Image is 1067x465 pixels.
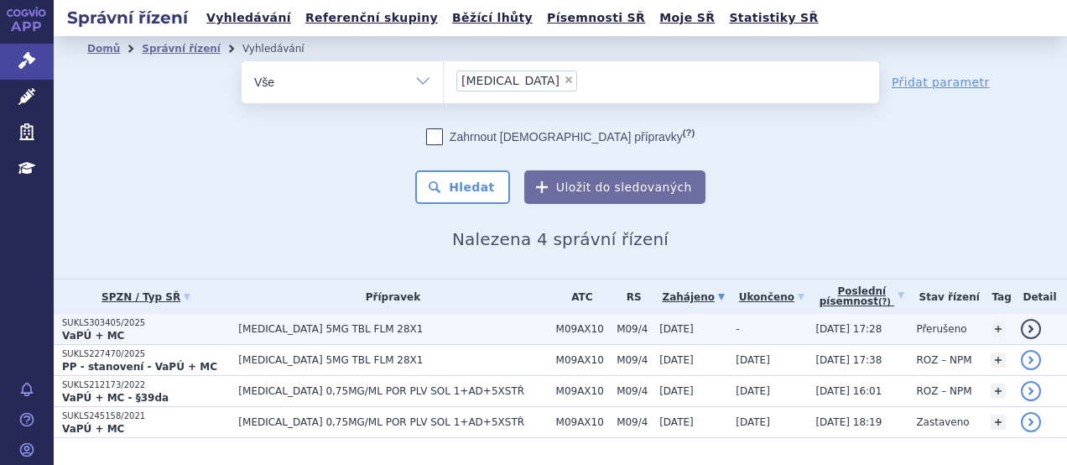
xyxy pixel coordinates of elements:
[892,74,990,91] a: Přidat parametr
[608,280,651,314] th: RS
[736,416,770,428] span: [DATE]
[991,384,1006,399] a: +
[916,323,966,335] span: Přerušeno
[878,297,891,307] abbr: (?)
[991,321,1006,337] a: +
[452,229,669,249] span: Nalezena 4 správní řízení
[62,330,124,342] strong: VaPÚ + MC
[815,416,882,428] span: [DATE] 18:19
[142,43,221,55] a: Správní řízení
[659,285,727,309] a: Zahájeno
[62,361,217,373] strong: PP - stanovení - VaPÚ + MC
[54,6,201,29] h2: Správní řízení
[62,317,230,329] p: SUKLS303405/2025
[62,379,230,391] p: SUKLS212173/2022
[1021,350,1041,370] a: detail
[683,128,695,138] abbr: (?)
[461,75,560,86] span: [MEDICAL_DATA]
[582,70,591,91] input: [MEDICAL_DATA]
[916,416,969,428] span: Zastaveno
[654,7,720,29] a: Moje SŘ
[617,354,651,366] span: M09/4
[62,410,230,422] p: SUKLS245158/2021
[556,354,609,366] span: M09AX10
[982,280,1012,314] th: Tag
[617,416,651,428] span: M09/4
[87,43,120,55] a: Domů
[1012,280,1067,314] th: Detail
[916,385,971,397] span: ROZ – NPM
[1021,319,1041,339] a: detail
[815,354,882,366] span: [DATE] 17:38
[815,280,908,314] a: Poslednípísemnost(?)
[659,416,694,428] span: [DATE]
[1021,412,1041,432] a: detail
[556,385,609,397] span: M09AX10
[242,36,326,61] li: Vyhledávání
[556,323,609,335] span: M09AX10
[62,423,124,435] strong: VaPÚ + MC
[447,7,538,29] a: Běžící lhůty
[815,385,882,397] span: [DATE] 16:01
[815,323,882,335] span: [DATE] 17:28
[659,385,694,397] span: [DATE]
[238,416,547,428] span: [MEDICAL_DATA] 0,75MG/ML POR PLV SOL 1+AD+5XSTŘ
[415,170,510,204] button: Hledat
[548,280,609,314] th: ATC
[62,392,169,404] strong: VaPÚ + MC - §39da
[991,353,1006,368] a: +
[736,285,807,309] a: Ukončeno
[564,75,574,85] span: ×
[556,416,609,428] span: M09AX10
[736,354,770,366] span: [DATE]
[659,323,694,335] span: [DATE]
[617,385,651,397] span: M09/4
[238,354,547,366] span: [MEDICAL_DATA] 5MG TBL FLM 28X1
[908,280,982,314] th: Stav řízení
[659,354,694,366] span: [DATE]
[617,323,651,335] span: M09/4
[736,323,739,335] span: -
[991,415,1006,430] a: +
[62,285,230,309] a: SPZN / Typ SŘ
[238,323,547,335] span: [MEDICAL_DATA] 5MG TBL FLM 28X1
[916,354,971,366] span: ROZ – NPM
[542,7,650,29] a: Písemnosti SŘ
[736,385,770,397] span: [DATE]
[724,7,823,29] a: Statistiky SŘ
[201,7,296,29] a: Vyhledávání
[1021,381,1041,401] a: detail
[238,385,547,397] span: [MEDICAL_DATA] 0,75MG/ML POR PLV SOL 1+AD+5XSTŘ
[426,128,695,145] label: Zahrnout [DEMOGRAPHIC_DATA] přípravky
[62,348,230,360] p: SUKLS227470/2025
[524,170,705,204] button: Uložit do sledovaných
[230,280,547,314] th: Přípravek
[300,7,443,29] a: Referenční skupiny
